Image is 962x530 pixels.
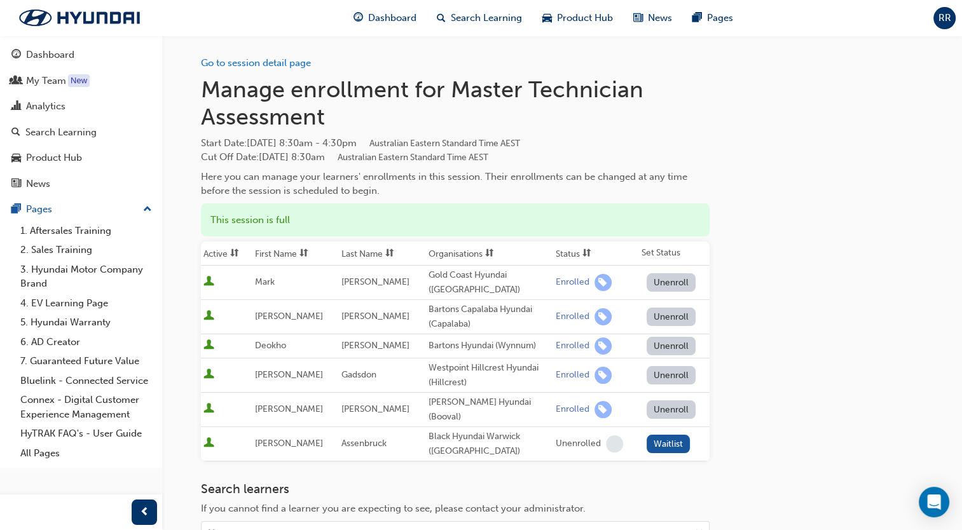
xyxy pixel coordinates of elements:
[553,241,639,266] th: Toggle SortBy
[5,43,157,67] a: Dashboard
[485,248,494,259] span: sorting-icon
[5,198,157,221] button: Pages
[594,401,612,418] span: learningRecordVerb_ENROLL-icon
[385,248,394,259] span: sorting-icon
[682,5,743,31] a: pages-iconPages
[26,202,52,217] div: Pages
[15,221,157,241] a: 1. Aftersales Training
[933,7,956,29] button: RR
[11,179,21,190] span: news-icon
[15,240,157,260] a: 2. Sales Training
[639,241,710,266] th: Set Status
[11,204,21,215] span: pages-icon
[6,4,153,31] a: Trak
[255,369,323,380] span: [PERSON_NAME]
[203,276,214,289] span: User is active
[692,10,702,26] span: pages-icon
[429,430,551,458] div: Black Hyundai Warwick ([GEOGRAPHIC_DATA])
[15,371,157,391] a: Bluelink - Connected Service
[201,203,710,237] div: This session is full
[203,339,214,352] span: User is active
[341,340,409,351] span: [PERSON_NAME]
[427,5,532,31] a: search-iconSearch Learning
[11,127,20,139] span: search-icon
[15,390,157,424] a: Connex - Digital Customer Experience Management
[203,310,214,323] span: User is active
[11,101,21,112] span: chart-icon
[5,121,157,144] a: Search Learning
[429,361,551,390] div: Westpoint Hillcrest Hyundai (Hillcrest)
[556,276,589,289] div: Enrolled
[5,69,157,93] a: My Team
[247,137,520,149] span: [DATE] 8:30am - 4:30pm
[606,435,623,452] span: learningRecordVerb_NONE-icon
[648,11,672,25] span: News
[437,10,446,26] span: search-icon
[203,403,214,416] span: User is active
[5,41,157,198] button: DashboardMy TeamAnalyticsSearch LearningProduct HubNews
[556,369,589,381] div: Enrolled
[647,308,696,326] button: Unenroll
[647,337,696,355] button: Unenroll
[201,57,311,69] a: Go to session detail page
[647,400,696,419] button: Unenroll
[623,5,682,31] a: news-iconNews
[341,438,387,449] span: Assenbruck
[647,366,696,384] button: Unenroll
[338,152,488,163] span: Australian Eastern Standard Time AEST
[594,308,612,325] span: learningRecordVerb_ENROLL-icon
[11,76,21,87] span: people-icon
[255,438,323,449] span: [PERSON_NAME]
[343,5,427,31] a: guage-iconDashboard
[594,337,612,355] span: learningRecordVerb_ENROLL-icon
[11,50,21,61] span: guage-icon
[201,76,710,131] h1: Manage enrollment for Master Technician Assessment
[354,10,363,26] span: guage-icon
[15,351,157,371] a: 7. Guaranteed Future Value
[647,273,696,292] button: Unenroll
[341,369,376,380] span: Gadsdon
[339,241,425,266] th: Toggle SortBy
[341,311,409,322] span: [PERSON_NAME]
[5,172,157,196] a: News
[707,11,733,25] span: Pages
[341,404,409,414] span: [PERSON_NAME]
[203,437,214,450] span: User is active
[26,177,50,191] div: News
[255,404,323,414] span: [PERSON_NAME]
[201,151,488,163] span: Cut Off Date : [DATE] 8:30am
[15,294,157,313] a: 4. EV Learning Page
[633,10,643,26] span: news-icon
[11,153,21,164] span: car-icon
[919,487,949,517] div: Open Intercom Messenger
[252,241,339,266] th: Toggle SortBy
[143,201,152,218] span: up-icon
[201,170,710,198] div: Here you can manage your learners' enrollments in this session. Their enrollments can be changed ...
[15,260,157,294] a: 3. Hyundai Motor Company Brand
[556,404,589,416] div: Enrolled
[26,99,65,114] div: Analytics
[647,435,691,453] button: Waitlist
[532,5,623,31] a: car-iconProduct Hub
[429,302,551,331] div: Bartons Capalaba Hyundai (Capalaba)
[429,395,551,424] div: [PERSON_NAME] Hyundai (Booval)
[451,11,522,25] span: Search Learning
[230,248,239,259] span: sorting-icon
[938,11,951,25] span: RR
[557,11,613,25] span: Product Hub
[582,248,591,259] span: sorting-icon
[369,138,520,149] span: Australian Eastern Standard Time AEST
[556,438,601,450] div: Unenrolled
[255,340,286,351] span: Deokho
[594,367,612,384] span: learningRecordVerb_ENROLL-icon
[594,274,612,291] span: learningRecordVerb_ENROLL-icon
[15,313,157,332] a: 5. Hyundai Warranty
[201,241,252,266] th: Toggle SortBy
[26,151,82,165] div: Product Hub
[255,276,275,287] span: Mark
[255,311,323,322] span: [PERSON_NAME]
[542,10,552,26] span: car-icon
[201,482,710,496] h3: Search learners
[68,74,90,87] div: Tooltip anchor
